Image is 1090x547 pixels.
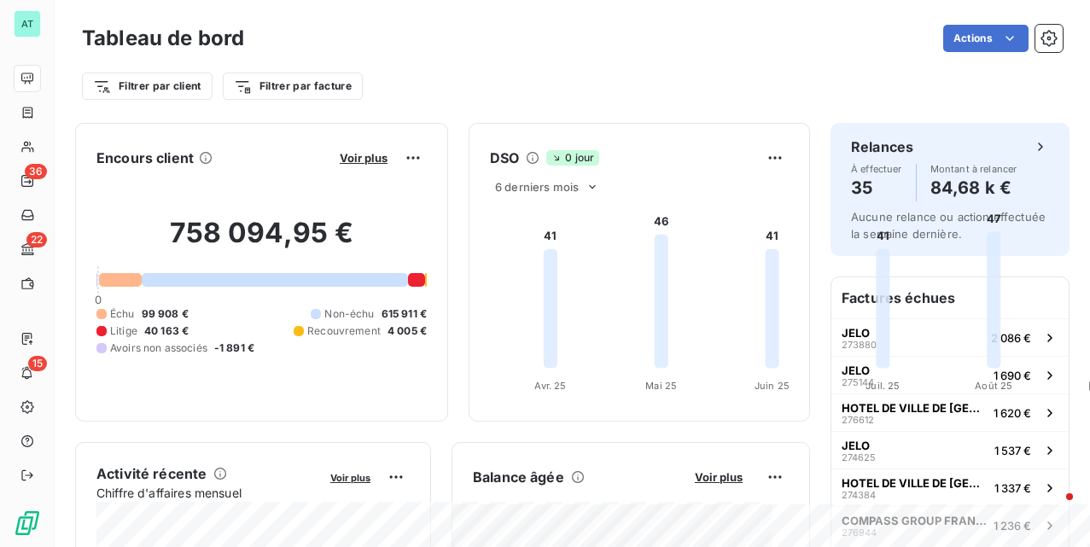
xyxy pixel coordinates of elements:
button: Voir plus [690,469,748,485]
tspan: Juil. 25 [866,380,900,392]
h6: Encours client [96,148,194,168]
button: Filtrer par facture [223,73,363,100]
span: 99 908 € [142,306,189,322]
span: 0 [95,293,102,306]
h4: 84,68 k € [930,174,1017,201]
span: Voir plus [330,472,370,484]
h6: Balance âgée [473,467,564,487]
span: 1 337 € [994,481,1031,495]
button: JELO2746251 537 € [831,431,1069,468]
span: Non-échu [324,306,374,322]
span: Montant à relancer [930,164,1017,174]
span: À effectuer [851,164,902,174]
tspan: Août 25 [975,380,1012,392]
span: 0 jour [546,150,599,166]
span: 6 derniers mois [495,180,579,194]
span: 1 620 € [994,406,1031,420]
tspan: Avr. 25 [534,380,566,392]
span: HOTEL DE VILLE DE [GEOGRAPHIC_DATA] [842,476,988,490]
span: 15 [28,356,47,371]
span: Échu [110,306,135,322]
span: Chiffre d'affaires mensuel [96,484,318,502]
button: HOTEL DE VILLE DE [GEOGRAPHIC_DATA]2743841 337 € [831,468,1069,506]
iframe: Intercom live chat [1032,489,1073,530]
button: Voir plus [325,469,376,485]
span: HOTEL DE VILLE DE [GEOGRAPHIC_DATA] [842,401,987,415]
span: -1 891 € [214,340,254,356]
button: Actions [943,25,1029,52]
tspan: Mai 25 [645,380,677,392]
button: HOTEL DE VILLE DE [GEOGRAPHIC_DATA]2766121 620 € [831,393,1069,431]
span: 40 163 € [144,323,189,339]
span: 276612 [842,415,874,425]
span: Avoirs non associés [110,340,207,356]
h6: Activité récente [96,463,207,484]
span: 1 537 € [994,444,1031,457]
button: Voir plus [335,150,393,166]
span: 4 005 € [388,323,427,339]
span: 274625 [842,452,876,463]
span: 615 911 € [382,306,427,322]
span: 274384 [842,490,876,500]
span: Litige [110,323,137,339]
span: Voir plus [340,151,388,165]
img: Logo LeanPay [14,509,41,537]
h2: 758 094,95 € [96,216,427,267]
h3: Tableau de bord [82,23,244,54]
span: 22 [26,232,47,247]
span: Recouvrement [307,323,381,339]
div: AT [14,10,41,38]
button: Filtrer par client [82,73,213,100]
span: JELO [842,439,870,452]
span: 36 [25,164,47,179]
tspan: Juin 25 [755,380,790,392]
h6: Relances [851,137,913,157]
span: Voir plus [695,470,743,484]
h4: 35 [851,174,902,201]
h6: DSO [490,148,519,168]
